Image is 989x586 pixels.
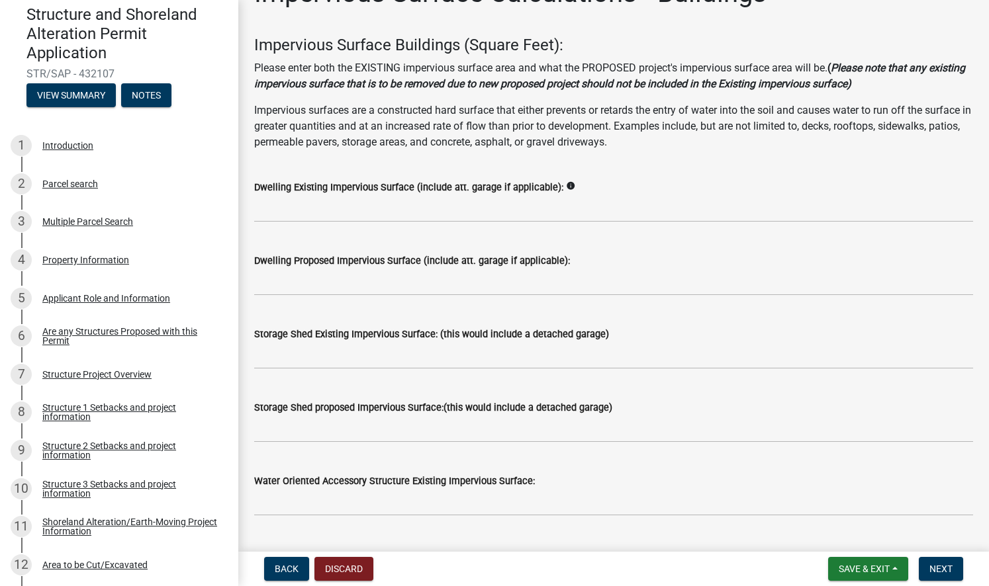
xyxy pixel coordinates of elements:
[26,67,212,80] span: STR/SAP - 432107
[254,403,612,413] label: Storage Shed proposed Impervious Surface:(this would include a detached garage)
[11,440,32,461] div: 9
[929,564,953,574] span: Next
[11,288,32,309] div: 5
[827,62,831,74] strong: (
[254,103,973,150] p: Impervious surfaces are a constructed hard surface that either prevents or retards the entry of w...
[42,294,170,303] div: Applicant Role and Information
[11,325,32,347] div: 6
[254,330,609,339] label: Storage Shed Existing Impervious Surface: (this would include a detached garage)
[275,564,299,574] span: Back
[42,560,148,569] div: Area to be Cut/Excavated
[42,217,133,226] div: Multiple Parcel Search
[254,183,563,192] label: Dwelling Existing Impervious Surface (include att. garage if applicable):
[828,557,908,581] button: Save & Exit
[11,249,32,271] div: 4
[42,327,217,345] div: Are any Structures Proposed with this Permit
[254,36,973,55] h4: Impervious Surface Buildings (Square Feet):
[919,557,963,581] button: Next
[11,364,32,385] div: 7
[264,557,309,581] button: Back
[314,557,373,581] button: Discard
[26,5,228,62] h4: Structure and Shoreland Alteration Permit Application
[11,211,32,232] div: 3
[26,91,116,102] wm-modal-confirm: Summary
[121,83,171,107] button: Notes
[11,173,32,194] div: 2
[566,181,575,190] i: info
[254,60,973,92] p: Please enter both the EXISTING impervious surface area and what the PROPOSED project's impervious...
[11,478,32,499] div: 10
[254,477,535,486] label: Water Oriented Accessory Structure Existing Impervious Surface:
[11,516,32,537] div: 11
[121,91,171,102] wm-modal-confirm: Notes
[42,441,217,460] div: Structure 2 Setbacks and project information
[11,554,32,575] div: 12
[254,62,965,90] strong: Please note that any existing impervious surface that is to be removed due to new proposed projec...
[42,141,93,150] div: Introduction
[42,370,152,379] div: Structure Project Overview
[839,564,890,574] span: Save & Exit
[42,403,217,421] div: Structure 1 Setbacks and project information
[11,135,32,156] div: 1
[42,517,217,536] div: Shoreland Alteration/Earth-Moving Project Information
[26,83,116,107] button: View Summary
[11,401,32,423] div: 8
[254,257,570,266] label: Dwelling Proposed Impervious Surface (include att. garage if applicable):
[42,480,217,498] div: Structure 3 Setbacks and project information
[42,179,98,188] div: Parcel search
[42,255,129,265] div: Property Information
